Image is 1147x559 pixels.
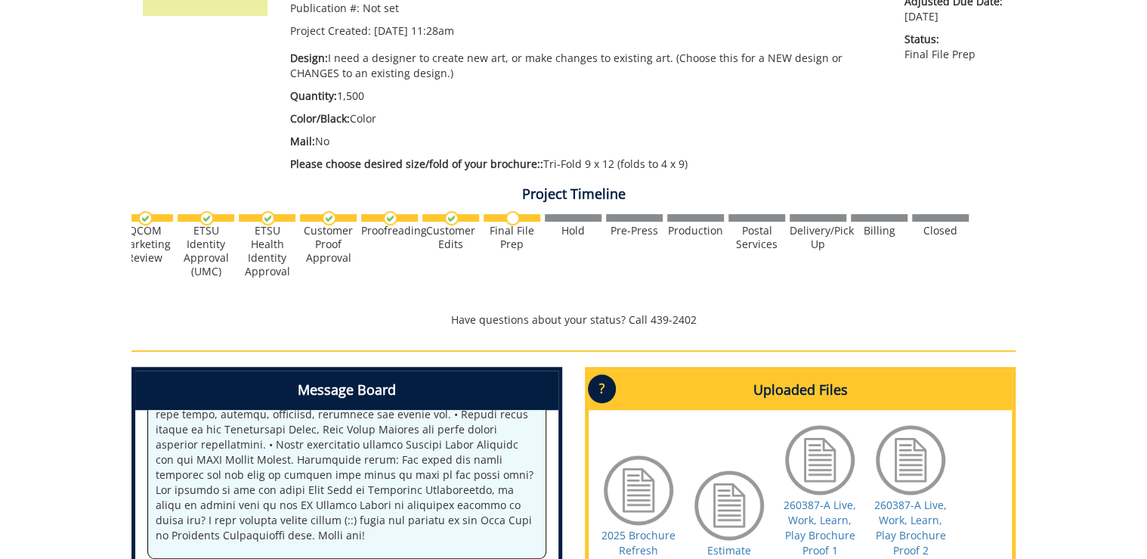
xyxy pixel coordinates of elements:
div: ETSU Identity Approval (UMC) [178,224,234,278]
a: 260387-A Live, Work, Learn, Play Brochure Proof 2 [874,498,947,557]
div: Pre-Press [606,224,663,238]
span: Color/Black: [290,111,350,126]
p: 1,500 [290,89,882,104]
div: Customer Edits [422,224,479,251]
span: Please choose desired size/fold of your brochure:: [290,157,543,171]
img: checkmark [138,211,153,225]
div: Closed [912,224,969,238]
a: 2025 Brochure Refresh [601,528,676,557]
p: Tri-Fold 9 x 12 (folds to 4 x 9) [290,157,882,172]
span: [DATE] 11:28am [374,23,454,38]
img: checkmark [444,211,459,225]
span: Quantity: [290,89,337,103]
h4: Uploaded Files [589,371,1012,410]
div: Proofreading [361,224,418,238]
div: Postal Services [728,224,785,251]
p: I need a designer to create new art, or make changes to existing art. (Choose this for a NEW desi... [290,51,882,81]
p: ? [588,374,616,403]
div: Customer Proof Approval [300,224,357,265]
a: 260387-A Live, Work, Learn, Play Brochure Proof 1 [784,498,856,557]
span: Mail: [290,134,315,148]
h4: Project Timeline [131,187,1016,202]
img: checkmark [322,211,336,225]
span: Project Created: [290,23,371,38]
p: Have questions about your status? Call 439-2402 [131,312,1016,328]
h4: Message Board [135,371,558,410]
div: QCOM Marketing Review [116,224,173,265]
div: ETSU Health Identity Approval [239,224,295,278]
img: checkmark [199,211,214,225]
div: Production [667,224,724,238]
img: no [505,211,520,225]
span: Not set [363,1,399,15]
div: Final File Prep [484,224,540,251]
span: Design: [290,51,328,65]
a: Estimate [707,543,751,557]
div: Delivery/Pick Up [790,224,846,251]
div: Hold [545,224,601,238]
p: Final File Prep [904,32,1004,62]
img: checkmark [383,211,397,225]
span: Status: [904,32,1004,47]
p: Color [290,111,882,126]
p: No [290,134,882,149]
img: checkmark [261,211,275,225]
span: Publication #: [290,1,360,15]
div: Billing [851,224,907,238]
